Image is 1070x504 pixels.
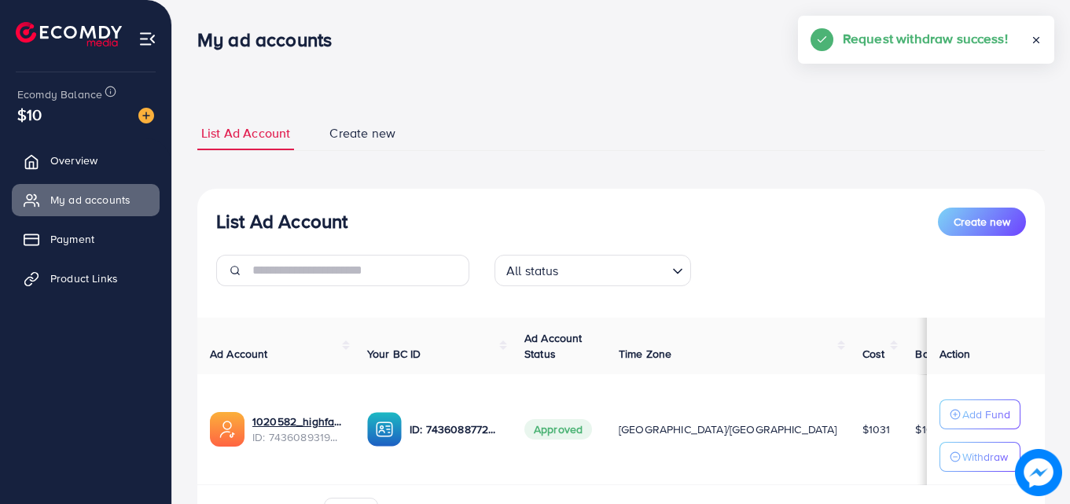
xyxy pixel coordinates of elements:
input: Search for option [564,256,666,282]
span: Create new [329,124,395,142]
img: logo [16,22,122,46]
p: ID: 7436088772741382161 [410,420,499,439]
span: $10 [17,103,42,126]
span: Your BC ID [367,346,421,362]
span: List Ad Account [201,124,290,142]
button: Withdraw [939,442,1020,472]
img: ic-ba-acc.ded83a64.svg [367,412,402,447]
div: <span class='underline'>1020582_highfalconmart_1731349480617</span></br>7436089319082999809 [252,414,342,446]
a: Payment [12,223,160,255]
span: Time Zone [619,346,671,362]
span: [GEOGRAPHIC_DATA]/[GEOGRAPHIC_DATA] [619,421,837,437]
button: Add Fund [939,399,1020,429]
span: $1031 [862,421,891,437]
h3: List Ad Account [216,210,347,233]
span: Approved [524,419,592,440]
img: menu [138,30,156,48]
a: Product Links [12,263,160,294]
span: $10 [915,421,932,437]
span: Cost [862,346,885,362]
a: 1020582_highfalconmart_1731349480617 [252,414,342,429]
img: ic-ads-acc.e4c84228.svg [210,412,245,447]
a: Overview [12,145,160,176]
span: Ad Account Status [524,330,583,362]
img: image [1015,449,1062,496]
div: Search for option [495,255,691,286]
h5: Request withdraw success! [843,28,1008,49]
span: Create new [954,214,1010,230]
span: Ad Account [210,346,268,362]
span: Ecomdy Balance [17,86,102,102]
a: My ad accounts [12,184,160,215]
span: Balance [915,346,957,362]
img: image [138,108,154,123]
span: ID: 7436089319082999809 [252,429,342,445]
span: My ad accounts [50,192,131,208]
h3: My ad accounts [197,28,344,51]
span: Action [939,346,971,362]
span: All status [503,259,562,282]
span: Payment [50,231,94,247]
p: Add Fund [962,405,1010,424]
p: Withdraw [962,447,1008,466]
span: Product Links [50,270,118,286]
span: Overview [50,153,97,168]
button: Create new [938,208,1026,236]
